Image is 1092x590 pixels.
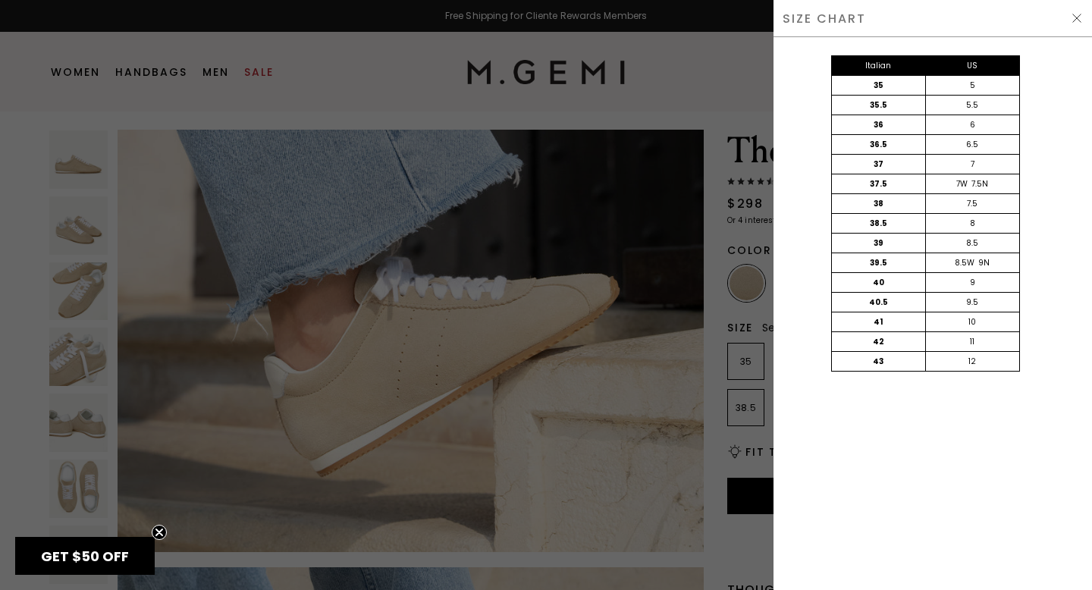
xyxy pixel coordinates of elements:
div: 9.5 [925,293,1019,312]
div: 37.5 [832,174,926,193]
div: US [925,56,1019,75]
div: 5 [925,76,1019,95]
div: 5.5 [925,96,1019,115]
img: Hide Drawer [1071,12,1083,24]
div: Italian [832,56,926,75]
div: 7W [956,178,968,190]
span: GET $50 OFF [41,547,129,566]
div: 7.5 [925,194,1019,213]
div: 36.5 [832,135,926,154]
div: 6 [925,115,1019,134]
div: 8.5W [955,257,974,269]
div: 36 [832,115,926,134]
div: 11 [925,332,1019,351]
div: GET $50 OFFClose teaser [15,537,155,575]
div: 38.5 [832,214,926,233]
div: 7 [925,155,1019,174]
div: 37 [832,155,926,174]
div: 12 [925,352,1019,371]
div: 40 [832,273,926,292]
div: 8 [925,214,1019,233]
div: 35.5 [832,96,926,115]
div: 40.5 [832,293,926,312]
div: 9 [925,273,1019,292]
div: 39.5 [832,253,926,272]
div: 6.5 [925,135,1019,154]
div: 10 [925,312,1019,331]
div: 9N [978,257,990,269]
div: 38 [832,194,926,213]
div: 39 [832,234,926,253]
div: 41 [832,312,926,331]
button: Close teaser [152,525,167,540]
div: 35 [832,76,926,95]
div: 8.5 [925,234,1019,253]
div: 42 [832,332,926,351]
div: 7.5N [971,178,988,190]
div: 43 [832,352,926,371]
